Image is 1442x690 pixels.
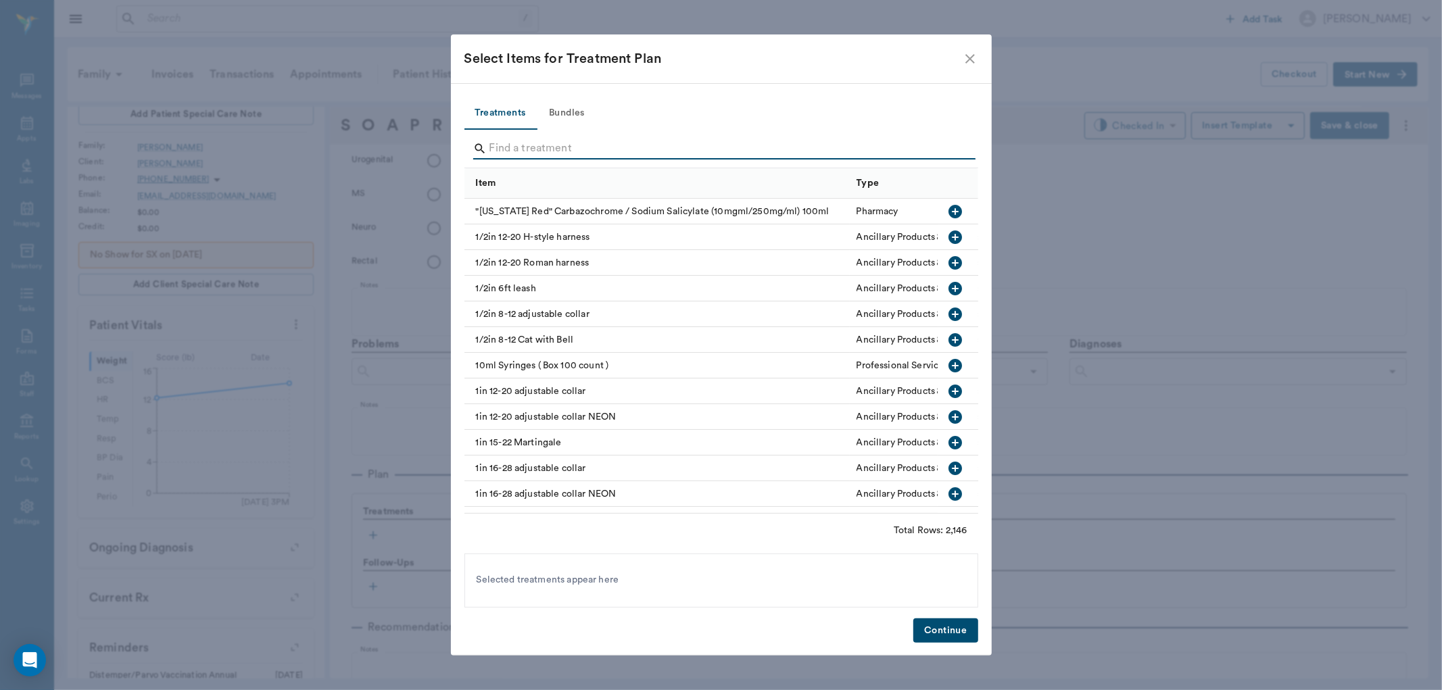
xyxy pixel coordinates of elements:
div: 1/2in 12-20 H-style harness [464,224,850,250]
button: Bundles [537,97,598,130]
div: 1in 12-20 adjustable collar NEON [464,404,850,430]
div: Ancillary Products & Services [857,282,982,295]
div: 1/2in 8-12 adjustable collar [464,301,850,327]
div: Ancillary Products & Services [857,436,982,449]
div: 1in 16-28 adjustable collar NEON [464,481,850,507]
div: Ancillary Products & Services [857,230,982,244]
button: Continue [913,618,978,643]
div: 1in 16-28 adjustable collar [464,455,850,481]
input: Find a treatment [489,138,955,159]
div: Open Intercom Messenger [14,644,46,676]
div: Ancillary Products & Services [857,513,982,526]
button: close [962,51,978,67]
div: 1in 12-20 adjustable collar [464,378,850,404]
div: 10ml Syringes ( Box 100 count ) [464,353,850,378]
div: Ancillary Products & Services [857,385,982,398]
div: Item [464,168,850,199]
button: Treatments [464,97,537,130]
span: Selected treatments appear here [477,573,619,587]
div: Ancillary Products & Services [857,256,982,270]
div: Ancillary Products & Services [857,333,982,347]
div: Search [473,138,976,162]
div: Item [476,164,496,202]
div: "[US_STATE] Red" Carbazochrome / Sodium Salicylate (10mgml/250mg/ml) 100ml [464,199,850,224]
div: Ancillary Products & Services [857,462,982,475]
div: Professional Services [857,359,948,372]
div: Type [850,168,1017,199]
div: Select Items for Treatment Plan [464,48,962,70]
div: Ancillary Products & Services [857,307,982,321]
div: Ancillary Products & Services [857,410,982,424]
div: 1in 20-32 Roman harness [464,507,850,533]
div: Ancillary Products & Services [857,487,982,501]
div: 1/2in 8-12 Cat with Bell [464,327,850,353]
div: Total Rows: 2,146 [894,524,967,537]
div: Type [857,164,880,202]
div: 1/2in 6ft leash [464,276,850,301]
div: 1/2in 12-20 Roman harness [464,250,850,276]
div: 1in 15-22 Martingale [464,430,850,455]
div: Pharmacy [857,205,898,218]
